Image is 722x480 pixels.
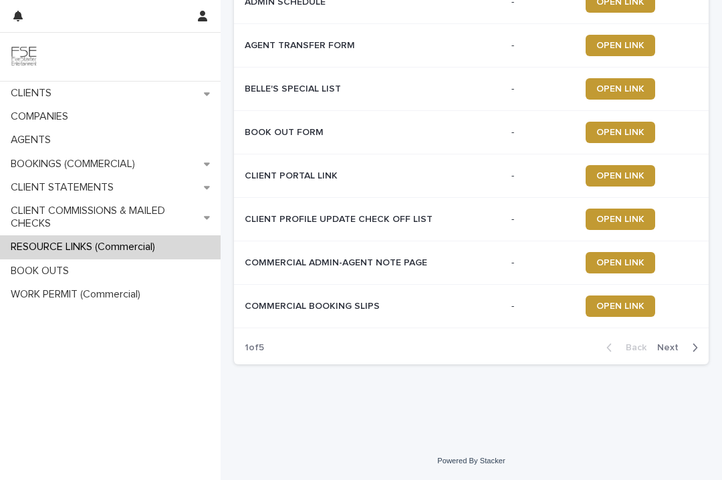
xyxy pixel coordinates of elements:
[234,241,709,285] tr: COMMERCIAL ADMIN-AGENT NOTE PAGECOMMERCIAL ADMIN-AGENT NOTE PAGE -OPEN LINK
[511,301,575,312] p: -
[5,241,166,253] p: RESOURCE LINKS (Commercial)
[511,170,575,182] p: -
[618,343,646,352] span: Back
[5,181,124,194] p: CLIENT STATEMENTS
[596,41,644,50] span: OPEN LINK
[586,252,655,273] a: OPEN LINK
[234,24,709,68] tr: AGENT TRANSFER FORMAGENT TRANSFER FORM -OPEN LINK
[234,332,275,364] p: 1 of 5
[245,81,344,95] p: BELLE'S SPECIAL LIST
[5,265,80,277] p: BOOK OUTS
[511,257,575,269] p: -
[511,40,575,51] p: -
[596,302,644,311] span: OPEN LINK
[5,87,62,100] p: CLIENTS
[586,209,655,230] a: OPEN LINK
[437,457,505,465] a: Powered By Stacker
[234,285,709,328] tr: COMMERCIAL BOOKING SLIPSCOMMERCIAL BOOKING SLIPS -OPEN LINK
[5,110,79,123] p: COMPANIES
[5,288,151,301] p: WORK PERMIT (Commercial)
[245,37,358,51] p: AGENT TRANSFER FORM
[511,127,575,138] p: -
[245,124,326,138] p: BOOK OUT FORM
[586,122,655,143] a: OPEN LINK
[596,215,644,224] span: OPEN LINK
[596,171,644,181] span: OPEN LINK
[596,342,652,354] button: Back
[657,343,687,352] span: Next
[511,84,575,95] p: -
[586,165,655,187] a: OPEN LINK
[596,128,644,137] span: OPEN LINK
[5,158,146,170] p: BOOKINGS (COMMERCIAL)
[234,154,709,198] tr: CLIENT PORTAL LINKCLIENT PORTAL LINK -OPEN LINK
[511,214,575,225] p: -
[245,298,382,312] p: COMMERCIAL BOOKING SLIPS
[245,211,435,225] p: CLIENT PROFILE UPDATE CHECK OFF LIST
[5,205,204,230] p: CLIENT COMMISSIONS & MAILED CHECKS
[234,68,709,111] tr: BELLE'S SPECIAL LISTBELLE'S SPECIAL LIST -OPEN LINK
[586,35,655,56] a: OPEN LINK
[596,84,644,94] span: OPEN LINK
[596,258,644,267] span: OPEN LINK
[5,134,62,146] p: AGENTS
[245,255,430,269] p: COMMERCIAL ADMIN-AGENT NOTE PAGE
[652,342,709,354] button: Next
[586,78,655,100] a: OPEN LINK
[234,111,709,154] tr: BOOK OUT FORMBOOK OUT FORM -OPEN LINK
[586,295,655,317] a: OPEN LINK
[245,168,340,182] p: CLIENT PORTAL LINK
[234,198,709,241] tr: CLIENT PROFILE UPDATE CHECK OFF LISTCLIENT PROFILE UPDATE CHECK OFF LIST -OPEN LINK
[11,43,37,70] img: 9JgRvJ3ETPGCJDhvPVA5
